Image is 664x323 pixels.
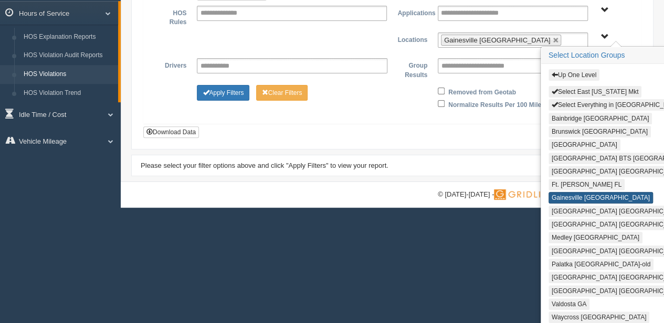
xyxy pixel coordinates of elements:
button: Change Filter Options [197,85,249,101]
button: Up One Level [549,69,599,81]
img: Gridline [494,189,553,200]
button: Select East [US_STATE] Mkt [549,86,642,98]
button: Gainesville [GEOGRAPHIC_DATA] [549,192,653,203]
button: Valdosta GA [549,298,589,310]
label: Normalize Results Per 100 Miles [448,98,544,110]
button: [GEOGRAPHIC_DATA] [549,139,620,150]
div: © [DATE]-[DATE] - ™ [438,189,654,200]
a: HOS Explanation Reports [19,28,118,47]
a: HOS Violation Audit Reports [19,46,118,65]
span: Please select your filter options above and click "Apply Filters" to view your report. [141,161,388,169]
span: Gainesville [GEOGRAPHIC_DATA] [444,36,551,44]
label: Drivers [152,58,192,71]
label: Group Results [393,58,433,80]
button: Palatka [GEOGRAPHIC_DATA]-old [549,259,654,270]
label: Removed from Geotab [448,85,516,98]
button: Waycross [GEOGRAPHIC_DATA] [549,311,649,323]
a: HOS Violations [19,65,118,84]
button: Download Data [143,126,199,138]
button: Bainbridge [GEOGRAPHIC_DATA] [549,113,652,124]
label: Locations [393,33,433,45]
label: HOS Rules [152,6,192,27]
a: HOS Violation Trend [19,84,118,103]
button: Medley [GEOGRAPHIC_DATA] [549,232,642,243]
button: Ft. [PERSON_NAME] FL [549,179,625,190]
button: Change Filter Options [256,85,308,101]
button: Brunswick [GEOGRAPHIC_DATA] [549,126,651,137]
label: Applications [392,6,432,18]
